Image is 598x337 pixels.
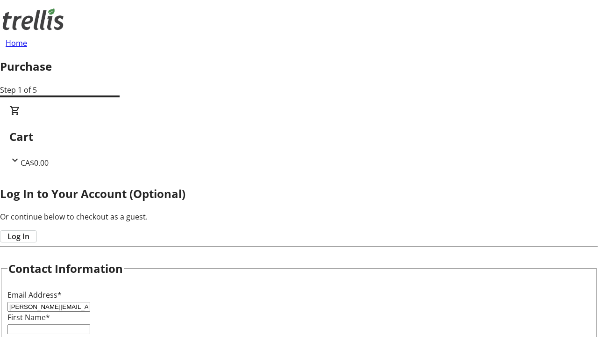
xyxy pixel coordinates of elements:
div: CartCA$0.00 [9,105,589,168]
h2: Contact Information [8,260,123,277]
span: CA$0.00 [21,158,49,168]
span: Log In [7,231,29,242]
label: First Name* [7,312,50,322]
h2: Cart [9,128,589,145]
label: Email Address* [7,290,62,300]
